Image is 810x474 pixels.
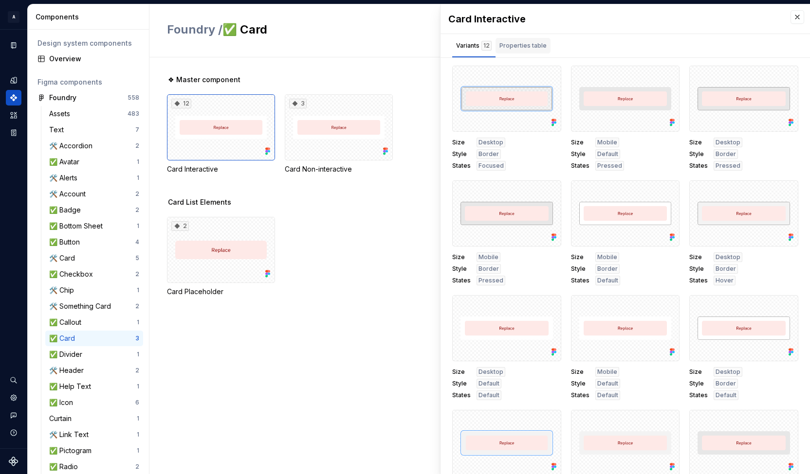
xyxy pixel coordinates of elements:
[6,107,21,123] div: Assets
[716,368,740,376] span: Desktop
[167,22,222,36] span: Foundry /
[6,72,21,88] a: Design tokens
[6,37,21,53] a: Documentation
[45,186,143,202] a: 🛠️ Account2
[49,125,68,135] div: Text
[479,162,504,170] span: Focused
[716,277,734,284] span: Hover
[167,22,654,37] h2: ✅ Card
[128,94,139,102] div: 558
[34,51,143,67] a: Overview
[49,382,95,391] div: ✅ Help Text
[571,277,589,284] span: States
[137,383,139,390] div: 1
[6,407,21,423] button: Contact support
[597,253,617,261] span: Mobile
[689,139,708,146] span: Size
[45,106,143,122] a: Assets483
[479,150,499,158] span: Border
[168,197,231,207] span: Card List Elements
[452,277,471,284] span: States
[6,390,21,405] a: Settings
[167,287,275,297] div: Card Placeholder
[49,285,78,295] div: 🛠️ Chip
[716,162,740,170] span: Pressed
[49,269,97,279] div: ✅ Checkbox
[452,368,471,376] span: Size
[45,154,143,170] a: ✅ Avatar1
[45,298,143,314] a: 🛠️ Something Card2
[49,334,79,343] div: ✅ Card
[49,446,95,456] div: ✅ Pictogram
[479,277,503,284] span: Pressed
[45,170,143,186] a: 🛠️ Alerts1
[167,217,275,297] div: 2Card Placeholder
[137,174,139,182] div: 1
[135,399,139,406] div: 6
[135,463,139,471] div: 2
[49,54,139,64] div: Overview
[479,253,498,261] span: Mobile
[456,41,492,51] div: Variants
[135,126,139,134] div: 7
[571,253,589,261] span: Size
[689,277,708,284] span: States
[135,190,139,198] div: 2
[452,253,471,261] span: Size
[479,139,503,146] span: Desktop
[571,368,589,376] span: Size
[137,286,139,294] div: 1
[137,415,139,422] div: 1
[45,218,143,234] a: ✅ Bottom Sheet1
[49,301,115,311] div: 🛠️ Something Card
[135,334,139,342] div: 3
[571,380,589,387] span: Style
[45,282,143,298] a: 🛠️ Chip1
[45,395,143,410] a: ✅ Icon6
[49,414,75,423] div: Curtain
[167,164,275,174] div: Card Interactive
[49,237,84,247] div: ✅ Button
[716,265,736,273] span: Border
[135,254,139,262] div: 5
[45,331,143,346] a: ✅ Card3
[6,90,21,105] div: Components
[452,162,471,170] span: States
[289,99,307,108] div: 3
[689,150,708,158] span: Style
[597,265,618,273] span: Border
[137,431,139,439] div: 1
[571,139,589,146] span: Size
[137,158,139,166] div: 1
[9,456,18,466] a: Supernova Logo
[49,205,85,215] div: ✅ Badge
[37,77,139,87] div: Figma components
[597,150,618,158] span: Default
[135,206,139,214] div: 2
[45,363,143,378] a: 🛠️ Header2
[45,202,143,218] a: ✅ Badge2
[45,250,143,266] a: 🛠️ Card5
[135,302,139,310] div: 2
[135,142,139,150] div: 2
[716,380,736,387] span: Border
[689,162,708,170] span: States
[45,234,143,250] a: ✅ Button4
[49,350,86,359] div: ✅ Divider
[571,150,589,158] span: Style
[452,139,471,146] span: Size
[571,391,589,399] span: States
[135,367,139,374] div: 2
[689,368,708,376] span: Size
[34,90,143,105] a: Foundry558
[597,380,618,387] span: Default
[49,109,74,119] div: Assets
[45,443,143,458] a: ✅ Pictogram1
[49,430,92,439] div: 🛠️ Link Text
[285,94,393,174] div: 3Card Non-interactive
[716,150,736,158] span: Border
[285,164,393,174] div: Card Non-interactive
[689,265,708,273] span: Style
